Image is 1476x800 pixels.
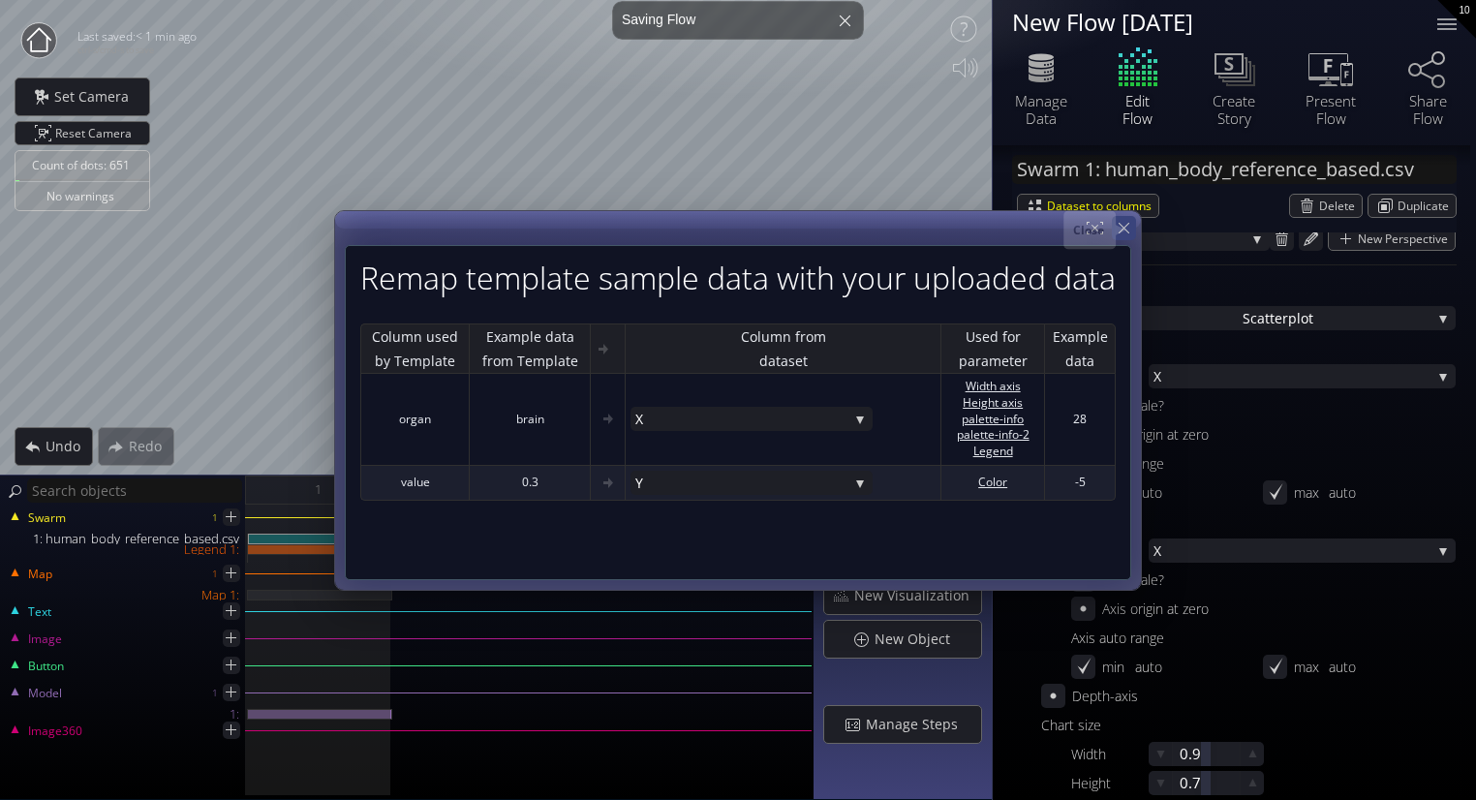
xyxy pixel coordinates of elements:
span: Button [27,658,64,675]
span: Undo [45,437,92,456]
td: brain [469,374,590,466]
div: 1 [212,681,218,705]
span: 1 [315,477,322,502]
span: Image [27,631,62,648]
span: spective 1 [1067,227,1245,251]
td: 28 [1044,374,1116,466]
span: Text [27,603,51,621]
div: auto [1329,655,1457,679]
div: 1: human_body_reference_based.csv [2,534,247,544]
th: Example data [1044,323,1116,374]
span: Set Camera [53,87,140,107]
div: Chart [1012,280,1432,304]
span: S [1243,306,1250,330]
td: value [360,465,469,500]
div: Map 1: [2,590,247,600]
td: organ [360,374,469,466]
div: Axis origin at zero [1102,597,1209,621]
span: X [635,407,848,431]
span: New Perspective [1358,228,1455,250]
div: Height [1071,771,1149,795]
div: Width [1071,742,1149,766]
span: Y [635,470,848,494]
td: 0.3 [469,465,590,500]
th: Column from dataset [625,323,940,374]
div: 1: [2,709,247,720]
h2: Remap template sample data with your uploaded data [360,261,1116,294]
span: Model [27,685,62,702]
span: X [1153,538,1431,563]
div: Axis auto range [1071,626,1456,650]
div: max [1294,655,1319,679]
span: Manage Steps [865,715,969,734]
div: 1 [212,562,218,586]
td: -5 [1044,465,1116,500]
div: Legend 1: [2,544,247,555]
span: Map [27,566,52,583]
div: Width axis [946,379,1039,395]
div: palette-info-2 [946,427,1039,444]
span: Dataset to columns [1047,195,1158,217]
div: Share Flow [1394,92,1461,127]
div: Present Flow [1297,92,1365,127]
div: 1 [212,506,218,530]
span: Image360 [27,723,82,740]
th: Used for parameter [940,323,1044,374]
div: Height axis [946,394,1039,411]
div: Axis origin at zero [1102,422,1209,446]
span: X [1153,364,1431,388]
span: Swarm [27,509,66,527]
span: New Object [874,630,962,649]
th: Example data from Template [469,323,590,374]
div: New Flow [DATE] [1012,10,1413,34]
span: Delete [1319,195,1362,217]
div: Axis auto range [1071,451,1456,476]
div: auto [1329,480,1457,505]
div: Create Story [1200,92,1268,127]
div: Legend [946,444,1039,460]
input: Search objects [27,478,242,503]
div: Depth-axis [1072,684,1169,708]
div: Undo action [15,427,93,466]
div: Using meters [1041,713,1456,737]
div: palette-info [946,411,1039,427]
div: max [1294,480,1319,505]
th: Column used by Template [360,323,469,374]
div: auto [1135,480,1263,505]
div: Color [946,475,1039,491]
div: auto [1135,655,1263,679]
span: Reset Camera [55,122,138,144]
span: New Visualization [853,586,981,605]
div: min [1102,655,1124,679]
span: Duplicate [1398,195,1456,217]
span: catterplot [1250,306,1313,330]
div: Manage Data [1007,92,1075,127]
